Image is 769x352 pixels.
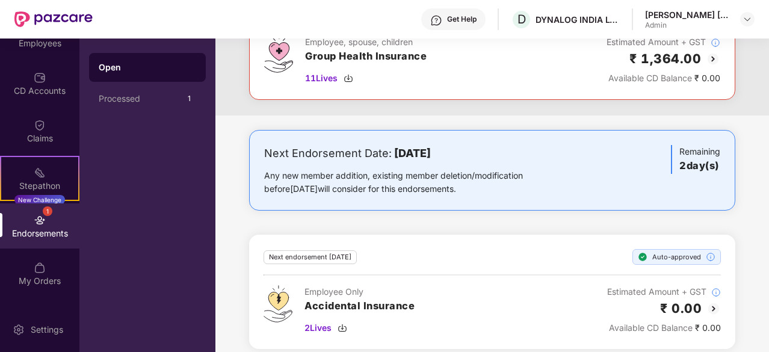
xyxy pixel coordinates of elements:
[264,36,293,73] img: svg+xml;base64,PHN2ZyB4bWxucz0iaHR0cDovL3d3dy53My5vcmcvMjAwMC9zdmciIHdpZHRoPSI0Ny43MTQiIGhlaWdodD...
[517,12,526,26] span: D
[34,214,46,226] img: svg+xml;base64,PHN2ZyBpZD0iRW5kb3JzZW1lbnRzIiB4bWxucz0iaHR0cDovL3d3dy53My5vcmcvMjAwMC9zdmciIHdpZH...
[305,72,338,85] span: 11 Lives
[394,147,431,159] b: [DATE]
[447,14,477,24] div: Get Help
[632,249,721,265] div: Auto-approved
[430,14,442,26] img: svg+xml;base64,PHN2ZyBpZD0iSGVscC0zMngzMiIgeG1sbnM9Imh0dHA6Ly93d3cudzMub3JnLzIwMDAvc3ZnIiB3aWR0aD...
[706,252,715,262] img: svg+xml;base64,PHN2ZyBpZD0iSW5mb18tXzMyeDMyIiBkYXRhLW5hbWU9IkluZm8gLSAzMngzMiIgeG1sbnM9Imh0dHA6Ly...
[99,94,182,103] div: Processed
[13,324,25,336] img: svg+xml;base64,PHN2ZyBpZD0iU2V0dGluZy0yMHgyMCIgeG1sbnM9Imh0dHA6Ly93d3cudzMub3JnLzIwMDAvc3ZnIiB3aW...
[99,61,196,73] div: Open
[34,167,46,179] img: svg+xml;base64,PHN2ZyB4bWxucz0iaHR0cDovL3d3dy53My5vcmcvMjAwMC9zdmciIHdpZHRoPSIyMSIgaGVpZ2h0PSIyMC...
[608,73,692,83] span: Available CD Balance
[1,180,78,192] div: Stepathon
[706,52,720,66] img: svg+xml;base64,PHN2ZyBpZD0iQmFjay0yMHgyMCIgeG1sbnM9Imh0dHA6Ly93d3cudzMub3JnLzIwMDAvc3ZnIiB3aWR0aD...
[609,323,693,333] span: Available CD Balance
[43,206,52,216] div: 1
[34,262,46,274] img: svg+xml;base64,PHN2ZyBpZD0iTXlfT3JkZXJzIiBkYXRhLW5hbWU9Ik15IE9yZGVycyIgeG1sbnM9Imh0dHA6Ly93d3cudz...
[638,252,647,262] img: svg+xml;base64,PHN2ZyBpZD0iU3RlcC1Eb25lLTE2eDE2IiB4bWxucz0iaHR0cDovL3d3dy53My5vcmcvMjAwMC9zdmciIH...
[304,285,415,298] div: Employee Only
[645,20,729,30] div: Admin
[743,14,752,24] img: svg+xml;base64,PHN2ZyBpZD0iRHJvcGRvd24tMzJ4MzIiIHhtbG5zPSJodHRwOi8vd3d3LnczLm9yZy8yMDAwL3N2ZyIgd2...
[264,169,561,196] div: Any new member addition, existing member deletion/modification before [DATE] will consider for th...
[264,285,292,323] img: svg+xml;base64,PHN2ZyB4bWxucz0iaHR0cDovL3d3dy53My5vcmcvMjAwMC9zdmciIHdpZHRoPSI0OS4zMjEiIGhlaWdodD...
[607,321,721,335] div: ₹ 0.00
[711,38,720,48] img: svg+xml;base64,PHN2ZyBpZD0iSW5mb18tXzMyeDMyIiBkYXRhLW5hbWU9IkluZm8gLSAzMngzMiIgeG1sbnM9Imh0dHA6Ly...
[344,73,353,83] img: svg+xml;base64,PHN2ZyBpZD0iRG93bmxvYWQtMzJ4MzIiIHhtbG5zPSJodHRwOi8vd3d3LnczLm9yZy8yMDAwL3N2ZyIgd2...
[536,14,620,25] div: DYNALOG INDIA LTD
[305,36,427,49] div: Employee, spouse, children
[338,323,347,333] img: svg+xml;base64,PHN2ZyBpZD0iRG93bmxvYWQtMzJ4MzIiIHhtbG5zPSJodHRwOi8vd3d3LnczLm9yZy8yMDAwL3N2ZyIgd2...
[34,72,46,84] img: svg+xml;base64,PHN2ZyBpZD0iQ0RfQWNjb3VudHMiIGRhdGEtbmFtZT0iQ0QgQWNjb3VudHMiIHhtbG5zPSJodHRwOi8vd3...
[607,72,720,85] div: ₹ 0.00
[34,119,46,131] img: svg+xml;base64,PHN2ZyBpZD0iQ2xhaW0iIHhtbG5zPSJodHRwOi8vd3d3LnczLm9yZy8yMDAwL3N2ZyIgd2lkdGg9IjIwIi...
[671,145,720,174] div: Remaining
[706,301,721,316] img: svg+xml;base64,PHN2ZyBpZD0iQmFjay0yMHgyMCIgeG1sbnM9Imh0dHA6Ly93d3cudzMub3JnLzIwMDAvc3ZnIiB3aWR0aD...
[305,49,427,64] h3: Group Health Insurance
[264,145,561,162] div: Next Endorsement Date:
[304,321,332,335] span: 2 Lives
[629,49,701,69] h2: ₹ 1,364.00
[660,298,702,318] h2: ₹ 0.00
[607,36,720,49] div: Estimated Amount + GST
[264,250,357,264] div: Next endorsement [DATE]
[607,285,721,298] div: Estimated Amount + GST
[27,324,67,336] div: Settings
[679,158,720,174] h3: 2 day(s)
[182,91,196,106] div: 1
[304,298,415,314] h3: Accidental Insurance
[14,11,93,27] img: New Pazcare Logo
[14,195,65,205] div: New Challenge
[711,288,721,297] img: svg+xml;base64,PHN2ZyBpZD0iSW5mb18tXzMyeDMyIiBkYXRhLW5hbWU9IkluZm8gLSAzMngzMiIgeG1sbnM9Imh0dHA6Ly...
[645,9,729,20] div: [PERSON_NAME] [PERSON_NAME]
